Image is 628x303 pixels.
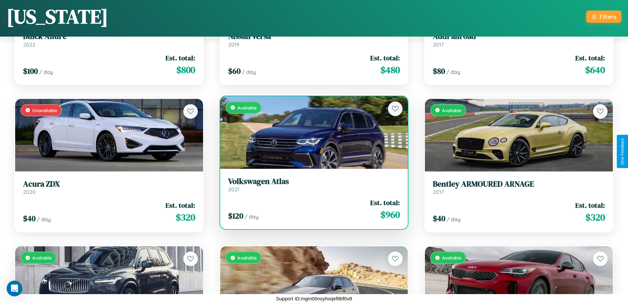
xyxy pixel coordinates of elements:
[228,210,243,221] span: $ 120
[370,53,400,63] span: Est. total:
[447,216,461,223] span: / day
[380,208,400,221] span: $ 960
[585,211,605,224] span: $ 320
[442,255,462,260] span: Available
[228,32,400,48] a: Nissan Versa2019
[245,213,258,220] span: / day
[600,13,616,20] div: Filters
[228,177,400,193] a: Volkswagen Atlas2021
[433,32,605,41] h3: Audi allroad
[23,41,35,48] span: 2022
[23,66,38,76] span: $ 100
[433,179,605,189] h3: Bentley ARMOURED ARNAGE
[586,11,621,23] button: Filters
[228,186,239,193] span: 2021
[237,105,257,110] span: Available
[585,63,605,76] span: $ 640
[228,41,239,48] span: 2019
[7,3,108,30] h1: [US_STATE]
[32,255,52,260] span: Available
[575,200,605,210] span: Est. total:
[433,189,444,195] span: 2017
[37,216,51,223] span: / day
[433,213,445,224] span: $ 40
[380,63,400,76] span: $ 480
[228,32,400,41] h3: Nissan Versa
[23,179,195,196] a: Acura ZDX2020
[7,281,22,296] iframe: Intercom live chat
[433,41,444,48] span: 2017
[575,53,605,63] span: Est. total:
[176,63,195,76] span: $ 800
[165,53,195,63] span: Est. total:
[237,255,257,260] span: Available
[23,32,195,41] h3: Buick Allure
[32,107,57,113] span: Unavailable
[39,69,53,75] span: / day
[176,211,195,224] span: $ 320
[23,32,195,48] a: Buick Allure2022
[276,294,352,303] p: Support ID: mgm00nsyhxqef8bf0v8
[442,107,462,113] span: Available
[23,189,36,195] span: 2020
[620,138,625,165] div: Give Feedback
[228,66,241,76] span: $ 60
[228,177,400,186] h3: Volkswagen Atlas
[23,213,36,224] span: $ 40
[433,32,605,48] a: Audi allroad2017
[433,179,605,196] a: Bentley ARMOURED ARNAGE2017
[370,198,400,207] span: Est. total:
[165,200,195,210] span: Est. total:
[242,69,256,75] span: / day
[446,69,460,75] span: / day
[433,66,445,76] span: $ 80
[23,179,195,189] h3: Acura ZDX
